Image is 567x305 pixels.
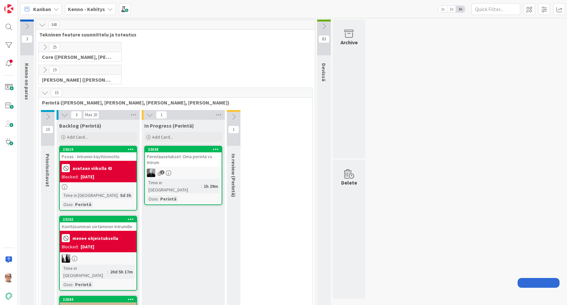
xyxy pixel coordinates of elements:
img: Visit kanbanzone.com [4,4,13,13]
div: Osio [62,201,72,208]
span: 19 [49,66,60,74]
span: Priorisoitavat [45,154,51,187]
div: 20d 5h 17m [109,268,135,275]
span: Backlog (Perintä) [59,122,101,129]
b: Kenno - Kehitys [68,6,105,12]
b: avataan viikolla 43 [72,166,112,171]
div: 5d 3h [119,192,133,199]
img: avatar [4,292,13,301]
img: KV [62,254,70,263]
div: 23638Perintäasetukset: Oma perintä vs Intrum [145,146,222,167]
span: Add Card... [152,134,173,140]
img: PK [4,273,13,283]
div: Perintä [73,201,93,208]
div: 23262Könttäsumman siirtäminen Intrumille [60,216,136,231]
span: 3 [71,111,82,119]
span: : [118,192,119,199]
div: 22884 [60,297,136,302]
div: [DATE] [81,173,94,180]
input: Quick Filter... [471,3,520,15]
div: 23262 [63,217,136,222]
span: Add Card... [67,134,88,140]
div: Perintä [73,281,93,288]
div: KV [60,254,136,263]
b: menee ohjeistuksella [72,236,118,241]
div: [DATE] [81,243,94,250]
span: 15 [51,89,62,97]
div: MV [145,169,222,177]
span: 1 [228,126,239,133]
span: 348 [48,21,59,29]
span: Halti (Sebastian, VilleH, Riikka, Antti, MikkoV, PetriH, PetriM) [42,76,113,83]
div: 23638 [148,147,222,152]
span: In review (Perintä) [230,154,237,197]
span: 10 [42,126,53,133]
div: 23619 [60,146,136,152]
div: 23619 [63,147,136,152]
div: Blocked: [62,243,79,250]
span: Core (Pasi, Jussi, JaakkoHä, Jyri, Leo, MikkoK, Väinö, MattiH) [42,54,113,60]
div: Max 20 [85,113,97,117]
span: : [201,183,202,190]
div: 23262 [60,216,136,222]
span: 1 [160,170,164,174]
span: 3 [21,35,32,43]
span: 2x [447,6,456,12]
span: 3x [456,6,465,12]
span: : [108,268,109,275]
span: 25 [49,43,60,51]
span: : [158,195,159,202]
div: Blocked: [62,173,79,180]
span: In Progress (Perintä) [144,122,194,129]
div: Osio [62,281,72,288]
div: 22884 [63,297,136,302]
span: Devissä [321,63,327,81]
div: Psoas - Intrumin käyttöönotto [60,152,136,161]
span: 1x [438,6,447,12]
span: Kenno on paras [24,63,30,100]
span: 83 [318,35,329,43]
span: 1 [156,111,167,119]
div: Perintäasetukset: Oma perintä vs Intrum [145,152,222,167]
div: Archive [341,38,358,46]
div: Delete [341,179,357,187]
div: Time in [GEOGRAPHIC_DATA] [62,192,118,199]
div: 23638 [145,146,222,152]
div: Time in [GEOGRAPHIC_DATA] [62,265,108,279]
span: Tekninen feature suunnittelu ja toteutus [39,31,307,38]
span: Perintä (Jaakko, PetriH, MikkoV, Pasi) [42,99,304,106]
div: Time in [GEOGRAPHIC_DATA] [147,179,201,193]
img: MV [147,169,155,177]
div: 23619Psoas - Intrumin käyttöönotto [60,146,136,161]
span: Kanban [33,5,51,13]
div: Osio [147,195,158,202]
div: 1h 29m [202,183,220,190]
div: Könttäsumman siirtäminen Intrumille [60,222,136,231]
div: Perintä [159,195,178,202]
